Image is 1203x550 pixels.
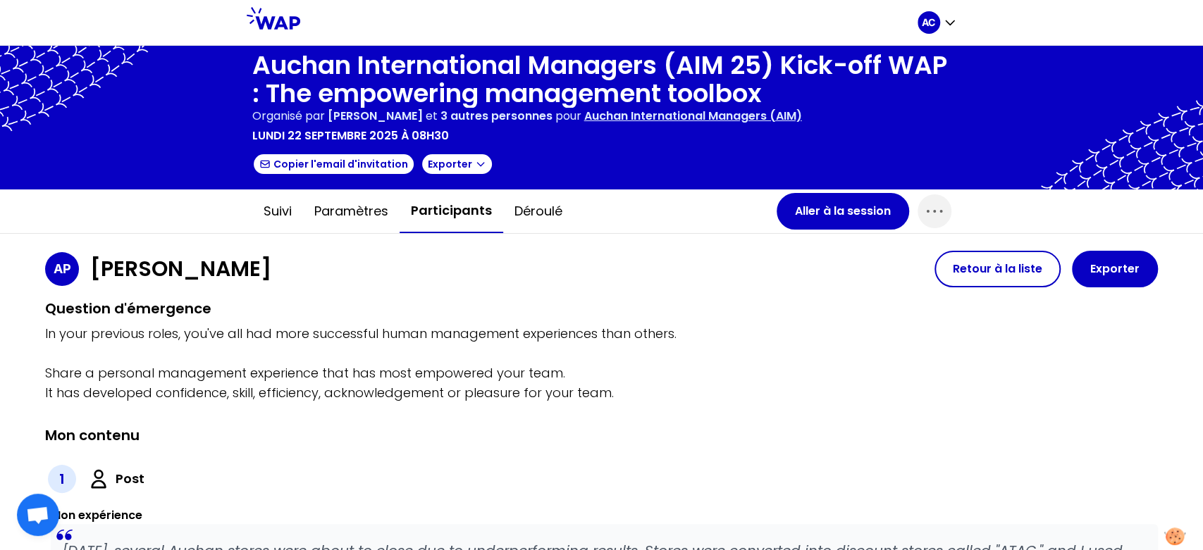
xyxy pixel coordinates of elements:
[328,108,553,125] p: et
[252,108,325,125] p: Organisé par
[922,15,935,30] p: AC
[328,108,423,124] span: [PERSON_NAME]
[918,11,957,34] button: AC
[584,108,802,125] p: Auchan International Managers (AIM)
[116,469,144,489] label: Post
[48,465,76,493] div: 1
[252,153,415,175] button: Copier l'email d'invitation
[252,51,951,108] h1: Auchan International Managers (AIM 25) Kick-off WAP : The empowering management toolbox
[421,153,493,175] button: Exporter
[303,190,400,232] button: Paramètres
[90,256,271,282] h1: [PERSON_NAME]
[17,494,59,536] div: Ouvrir le chat
[1072,251,1158,287] button: Exporter
[45,299,1158,318] h2: Question d'émergence
[252,127,449,144] p: lundi 22 septembre 2025 à 08h30
[252,190,303,232] button: Suivi
[51,507,1158,524] h3: Mon expérience
[934,251,1061,287] button: Retour à la liste
[54,259,71,279] p: AP
[777,193,909,230] button: Aller à la session
[440,108,553,124] span: 3 autres personnes
[503,190,574,232] button: Déroulé
[400,189,503,233] button: Participants
[45,425,140,445] h2: Mon contenu
[555,108,581,125] p: pour
[45,324,1158,403] p: In your previous roles, you've all had more successful human management experiences than others. ...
